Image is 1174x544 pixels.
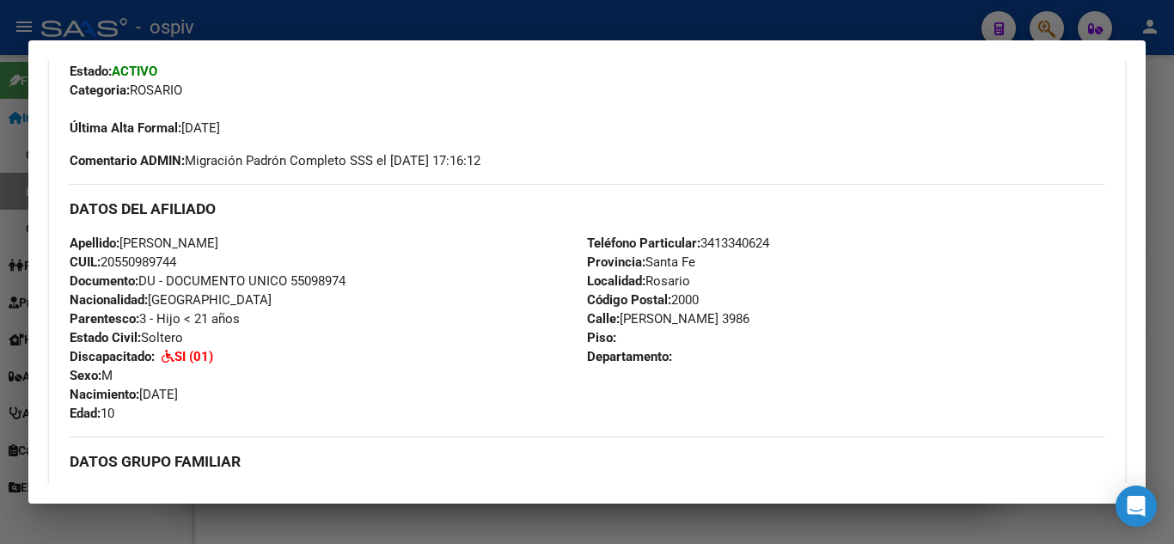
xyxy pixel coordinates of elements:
[70,311,139,327] strong: Parentesco:
[70,292,148,308] strong: Nacionalidad:
[70,292,272,308] span: [GEOGRAPHIC_DATA]
[70,387,178,402] span: [DATE]
[70,153,185,168] strong: Comentario ADMIN:
[70,254,101,270] strong: CUIL:
[70,235,218,251] span: [PERSON_NAME]
[70,120,181,136] strong: Última Alta Formal:
[587,311,749,327] span: [PERSON_NAME] 3986
[70,406,101,421] strong: Edad:
[587,235,769,251] span: 3413340624
[587,235,700,251] strong: Teléfono Particular:
[587,254,645,270] strong: Provincia:
[174,349,213,364] strong: SI (01)
[70,273,138,289] strong: Documento:
[70,254,176,270] span: 20550989744
[70,368,113,383] span: M
[70,151,480,170] span: Migración Padrón Completo SSS el [DATE] 17:16:12
[587,254,695,270] span: Santa Fe
[70,235,119,251] strong: Apellido:
[70,330,141,345] strong: Estado Civil:
[70,311,240,327] span: 3 - Hijo < 21 años
[587,330,616,345] strong: Piso:
[587,292,699,308] span: 2000
[70,406,114,421] span: 10
[70,199,1104,218] h3: DATOS DEL AFILIADO
[587,273,690,289] span: Rosario
[70,273,345,289] span: DU - DOCUMENTO UNICO 55098974
[70,349,155,364] strong: Discapacitado:
[70,83,130,98] strong: Categoria:
[1116,486,1157,527] div: Open Intercom Messenger
[587,273,645,289] strong: Localidad:
[70,81,1104,100] div: ROSARIO
[70,330,183,345] span: Soltero
[70,368,101,383] strong: Sexo:
[112,64,157,79] strong: ACTIVO
[70,387,139,402] strong: Nacimiento:
[70,64,112,79] strong: Estado:
[587,311,620,327] strong: Calle:
[587,349,672,364] strong: Departamento:
[70,120,220,136] span: [DATE]
[587,292,671,308] strong: Código Postal:
[70,452,1104,471] h3: DATOS GRUPO FAMILIAR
